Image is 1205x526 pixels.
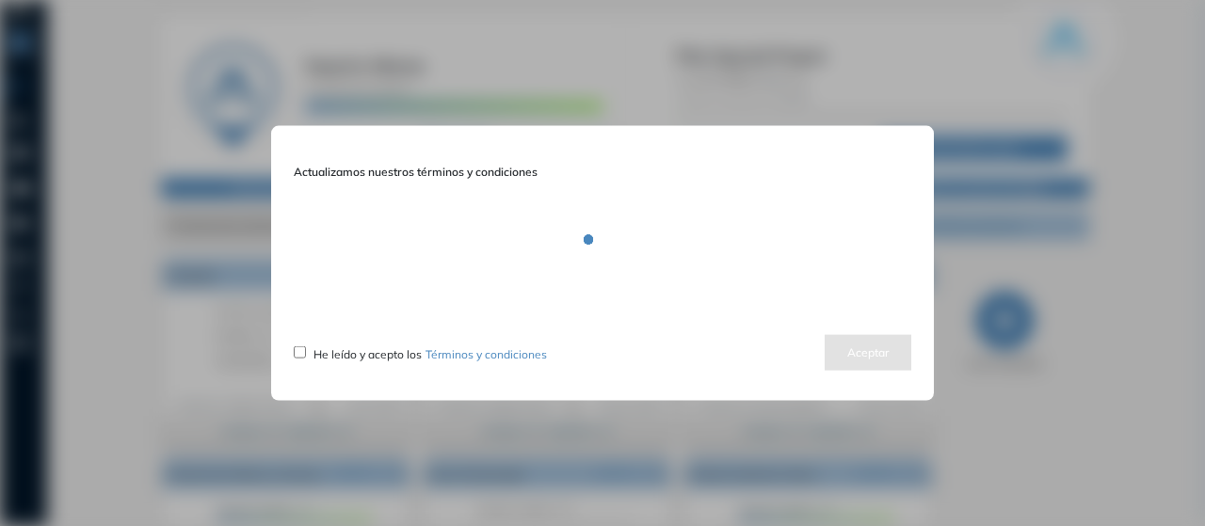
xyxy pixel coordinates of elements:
[825,334,911,371] button: Aceptar
[313,347,547,361] span: He leído y acepto los
[294,163,911,180] span: Actualizamos nuestros términos y condiciones
[426,347,547,361] span: Términos y condiciones
[1111,436,1205,526] iframe: Chat Widget
[1111,436,1205,526] div: Widget de chat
